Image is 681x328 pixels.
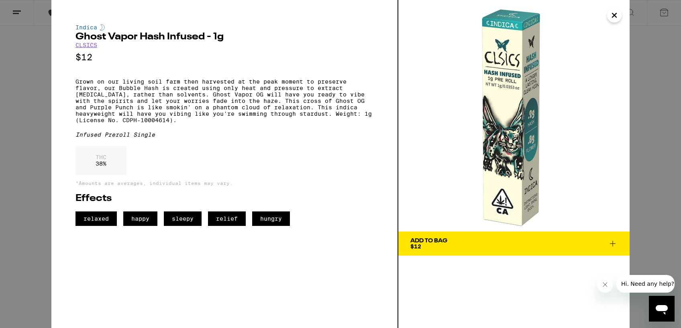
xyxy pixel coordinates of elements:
[100,24,105,31] img: indicaColor.svg
[75,180,373,186] p: *Amounts are averages, individual items may vary.
[75,24,373,31] div: Indica
[410,243,421,250] span: $12
[164,211,202,226] span: sleepy
[75,211,117,226] span: relaxed
[75,146,126,175] div: 38 %
[123,211,157,226] span: happy
[252,211,290,226] span: hungry
[607,8,622,23] button: Close
[96,154,106,160] p: THC
[75,194,373,203] h2: Effects
[75,32,373,42] h2: Ghost Vapor Hash Infused - 1g
[398,232,630,256] button: Add To Bag$12
[208,211,246,226] span: relief
[75,42,97,48] a: CLSICS
[616,275,675,293] iframe: Message from company
[410,238,447,244] div: Add To Bag
[75,78,373,123] p: Grown on our living soil farm then harvested at the peak moment to preserve flavor, our Bubble Ha...
[649,296,675,322] iframe: Button to launch messaging window
[75,131,373,138] div: Infused Preroll Single
[597,277,613,293] iframe: Close message
[75,52,373,62] p: $12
